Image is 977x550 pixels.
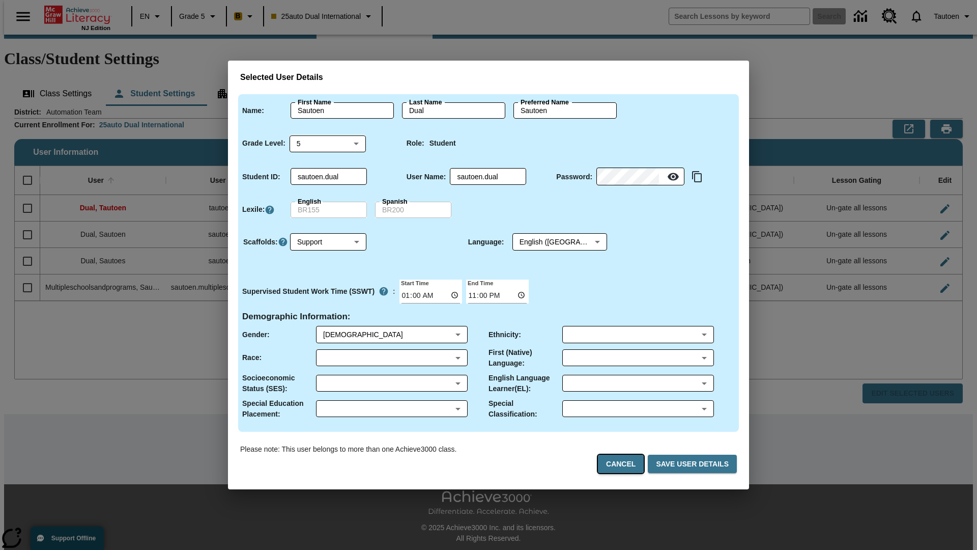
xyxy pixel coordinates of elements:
[429,138,456,149] p: Student
[265,205,275,215] a: Click here to know more about Lexiles, Will open in new tab
[242,286,375,297] p: Supervised Student Work Time (SSWT)
[596,169,684,185] div: Password
[278,237,288,248] button: Click here to know more about Scaffolds
[688,168,706,185] button: Copy text to clipboard
[466,279,493,287] label: End Time
[242,312,351,322] h4: Demographic Information :
[243,237,278,248] p: Scaffolds :
[290,135,366,152] div: 5
[242,329,270,340] p: Gender :
[298,197,321,206] label: English
[663,167,683,187] button: Reveal Password
[242,105,264,116] p: Name :
[407,138,424,149] p: Role :
[409,98,442,107] label: Last Name
[556,172,592,182] p: Password :
[242,204,265,215] p: Lexile :
[382,197,408,206] label: Spanish
[323,329,451,340] div: Female
[489,329,521,340] p: Ethnicity :
[242,172,280,182] p: Student ID :
[399,279,429,287] label: Start Time
[291,169,367,185] div: Student ID
[290,234,366,251] div: Support
[290,234,366,251] div: Scaffolds
[468,237,504,248] p: Language :
[298,98,331,107] label: First Name
[512,234,607,251] div: Language
[489,398,562,420] p: Special Classification :
[240,73,737,82] h3: Selected User Details
[242,352,262,363] p: Race :
[290,135,366,152] div: Grade Level
[450,169,526,185] div: User Name
[242,138,285,149] p: Grade Level :
[240,444,456,455] p: Please note: This user belongs to more than one Achieve3000 class.
[407,172,446,182] p: User Name :
[242,373,316,394] p: Socioeconomic Status (SES) :
[489,347,562,369] p: First (Native) Language :
[375,282,393,300] button: Supervised Student Work Time is the timeframe when students can take LevelSet and when lessons ar...
[648,455,737,474] button: Save User Details
[521,98,569,107] label: Preferred Name
[242,398,316,420] p: Special Education Placement :
[489,373,562,394] p: English Language Learner(EL) :
[242,282,395,300] div: :
[512,234,607,251] div: English ([GEOGRAPHIC_DATA])
[598,455,644,474] button: Cancel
